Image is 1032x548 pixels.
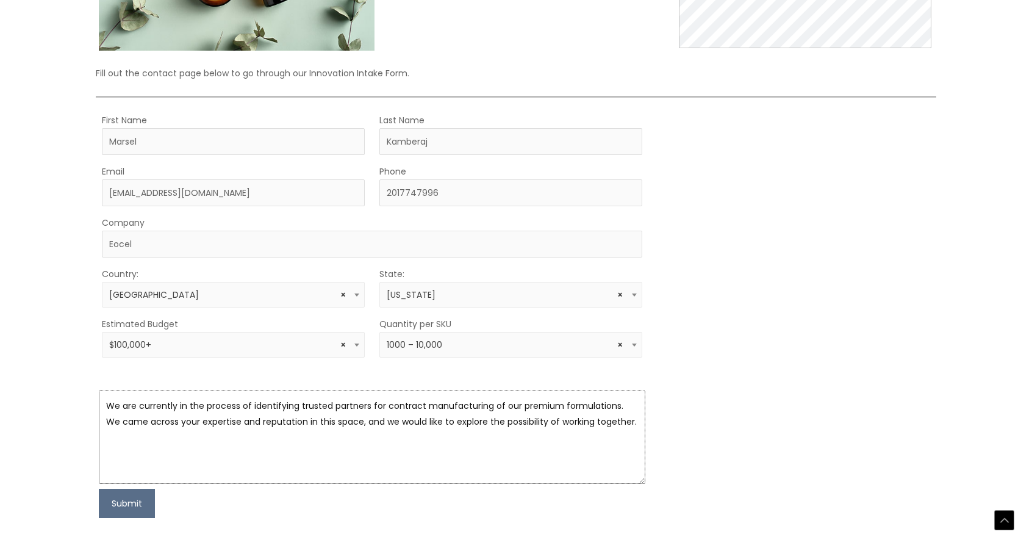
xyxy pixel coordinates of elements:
[102,215,145,231] label: Company
[102,112,147,128] label: First Name
[379,112,425,128] label: Last Name
[102,164,124,179] label: Email
[102,332,365,358] span: $100,000+
[379,332,642,358] span: 1000 – 10,000
[102,266,138,282] label: Country:
[99,489,155,518] button: Submit
[102,282,365,308] span: United States
[340,339,346,351] span: Remove all items
[102,231,642,258] input: Company Name
[109,289,358,301] span: United States
[102,128,365,155] input: First Name
[102,316,178,332] label: Estimated Budget
[379,164,406,179] label: Phone
[379,179,642,206] input: Enter Your Phone Number
[617,289,623,301] span: Remove all items
[340,289,346,301] span: Remove all items
[387,339,636,351] span: 1000 – 10,000
[109,339,358,351] span: $100,000+
[379,282,642,308] span: California
[379,316,451,332] label: Quantity per SKU
[379,128,642,155] input: Last Name
[617,339,623,351] span: Remove all items
[96,65,936,81] p: Fill out the contact page below to go through our Innovation Intake Form.
[387,289,636,301] span: California
[102,179,365,206] input: Enter Your Email
[379,266,404,282] label: State:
